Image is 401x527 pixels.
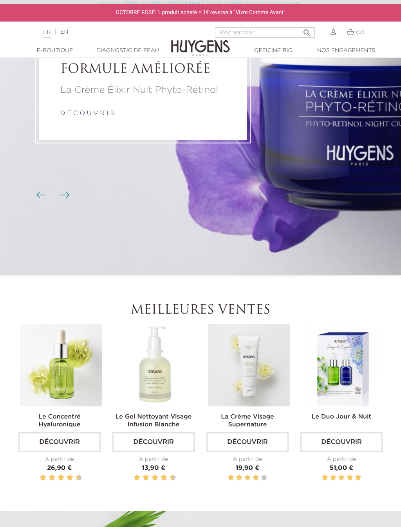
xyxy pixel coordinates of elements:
[253,473,259,483] label: 4
[300,25,314,36] button: 
[356,29,365,35] span: (0)
[60,29,68,35] a: EN
[206,432,289,452] a: Découvrir
[74,473,75,483] label: 9
[171,473,175,483] label: 10
[65,473,66,483] label: 7
[18,455,101,464] div: À partir de
[312,414,371,420] a: Le Duo Jour & Nuit
[208,324,290,406] img: La Crème Visage Supernature
[91,47,164,55] a: Diagnostic de peau
[236,465,259,471] span: 19,90 €
[330,473,336,483] label: 2
[20,324,102,406] img: Le Concentré Hyaluronique
[59,473,63,483] label: 6
[322,473,328,483] label: 1
[39,27,161,37] div: |
[221,414,274,428] a: La Crème Visage Supernature
[347,473,353,483] label: 4
[47,465,72,471] span: 26,90 €
[41,473,45,483] label: 2
[60,62,226,77] h2: FORMULE AMÉLIORÉE
[132,473,133,483] label: 1
[144,473,148,483] label: 4
[38,473,39,483] label: 1
[236,473,242,483] label: 2
[302,26,312,35] i: 
[43,29,51,38] a: FR
[228,473,234,483] label: 1
[18,47,91,55] a: E-Boutique
[38,414,80,428] a: Le Concentré Hyaluronique
[112,432,195,452] a: Découvrir
[116,414,192,428] a: Le Gel Nettoyant Visage Infusion Blanche
[39,190,65,201] div: Boutons du carrousel
[206,455,289,464] div: À partir de
[330,465,354,471] span: 51,00 €
[50,473,54,483] label: 4
[60,83,226,97] p: La Crème Élixir Nuit Phyto-Rétinol
[302,324,384,406] img: Le Duo Jour & Nuit
[338,473,345,483] label: 3
[300,432,383,452] a: Découvrir
[18,432,101,452] a: Découvrir
[168,473,169,483] label: 9
[135,473,139,483] label: 2
[355,473,361,483] label: 5
[47,473,48,483] label: 3
[171,27,230,58] img: Huygens
[153,473,157,483] label: 6
[141,473,142,483] label: 3
[18,303,383,318] h2: Meilleures ventes
[300,455,383,464] div: À partir de
[56,473,57,483] label: 5
[237,47,310,55] a: Officine Bio
[310,47,383,55] a: Nos engagements
[215,27,315,38] input: Rechercher
[150,473,151,483] label: 5
[142,465,165,471] span: 13,90 €
[68,473,72,483] label: 8
[60,111,115,117] a: d é c o u v r i r
[244,473,251,483] label: 3
[114,324,196,406] img: Le Gel Nettoyant Visage Infusion Blanche 250ml
[112,455,195,464] div: À partir de
[159,473,160,483] label: 7
[77,473,81,483] label: 10
[162,473,166,483] label: 8
[261,473,267,483] label: 5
